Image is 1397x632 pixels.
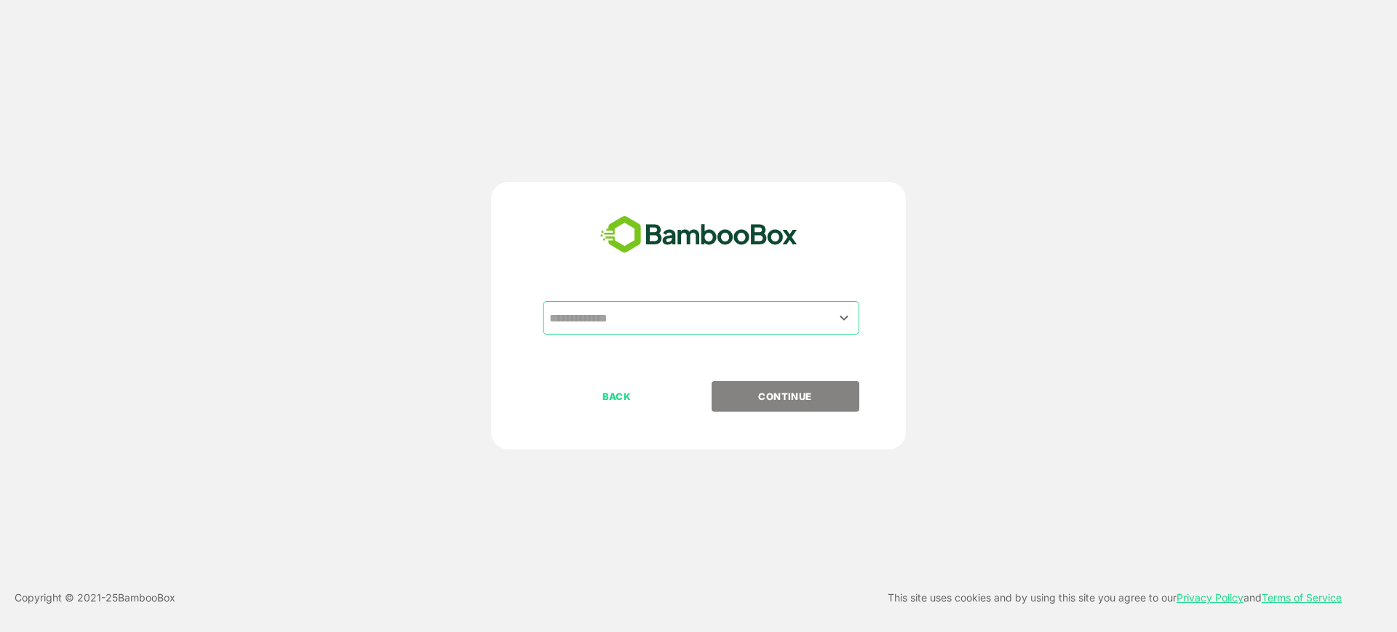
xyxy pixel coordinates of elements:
button: BACK [543,381,690,412]
a: Terms of Service [1262,591,1342,604]
a: Privacy Policy [1177,591,1243,604]
button: Open [835,308,854,327]
p: BACK [544,388,690,404]
p: Copyright © 2021- 25 BambooBox [15,589,175,607]
p: This site uses cookies and by using this site you agree to our and [888,589,1342,607]
img: bamboobox [592,211,805,259]
button: CONTINUE [712,381,859,412]
p: CONTINUE [712,388,858,404]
